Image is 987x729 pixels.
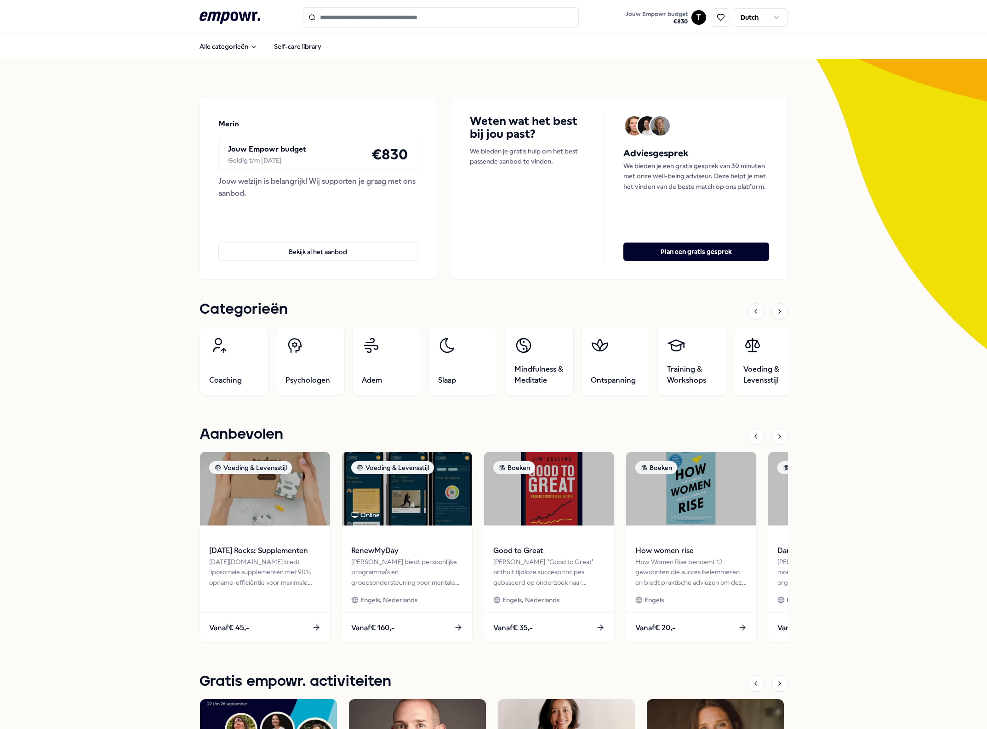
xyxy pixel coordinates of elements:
[200,452,331,643] a: package imageVoeding & Levensstijl[DATE] Rocks: Supplementen[DATE][DOMAIN_NAME] biedt liposomale ...
[626,452,757,643] a: package imageBoekenHow women riseHow Women Rise benoemt 12 gewoonten die succes belemmeren en bie...
[228,155,306,165] div: Geldig t/m [DATE]
[734,327,803,396] a: Voeding & Levensstijl
[371,143,408,166] h4: € 830
[787,595,806,605] span: Engels
[638,116,657,136] img: Avatar
[626,452,756,526] img: package image
[351,622,394,634] span: Vanaf € 160,-
[285,375,330,386] span: Psychologen
[650,116,670,136] img: Avatar
[484,452,614,526] img: package image
[200,298,288,321] h1: Categorieën
[209,557,321,588] div: [DATE][DOMAIN_NAME] biedt liposomale supplementen met 90% opname-efficiëntie voor maximale gezond...
[200,452,330,526] img: package image
[200,327,268,396] a: Coaching
[625,116,644,136] img: Avatar
[209,545,321,557] span: [DATE] Rocks: Supplementen
[351,545,463,557] span: RenewMyDay
[591,375,636,386] span: Ontspanning
[218,243,418,261] button: Bekijk al het aanbod
[200,423,283,446] h1: Aanbevolen
[514,364,564,386] span: Mindfulness & Meditatie
[218,118,239,130] p: Merin
[470,115,586,141] h4: Weten wat het best bij jou past?
[493,557,605,588] div: [PERSON_NAME]' 'Good to Great' onthult tijdloze succesprincipes gebaseerd op onderzoek naar bedri...
[209,461,292,474] div: Voeding & Levensstijl
[493,622,533,634] span: Vanaf € 35,-
[768,452,899,643] a: package imageBoekenDare to Lead[PERSON_NAME] leert ons hoe moedige leiderschapscultuur organisati...
[777,557,889,588] div: [PERSON_NAME] leert ons hoe moedige leiderschapscultuur organisaties kan veranderen.
[635,622,675,634] span: Vanaf € 20,-
[645,595,664,605] span: Engels
[581,327,650,396] a: Ontspanning
[624,9,690,27] button: Jouw Empowr budget€830
[768,452,898,526] img: package image
[351,461,434,474] div: Voeding & Levensstijl
[228,143,306,155] p: Jouw Empowr budget
[352,327,421,396] a: Adem
[635,545,747,557] span: How women rise
[777,622,817,634] span: Vanaf € 25,-
[209,622,249,634] span: Vanaf € 45,-
[351,557,463,588] div: [PERSON_NAME] biedt persoonlijke programma's en groepsondersteuning voor mentale veerkracht en vi...
[351,510,380,520] div: Online
[623,243,769,261] button: Plan een gratis gesprek
[362,375,382,386] span: Adem
[667,364,717,386] span: Training & Workshops
[777,545,889,557] span: Dare to Lead
[192,37,329,56] nav: Main
[438,375,456,386] span: Slaap
[505,327,574,396] a: Mindfulness & Meditatie
[360,595,417,605] span: Engels, Nederlands
[743,364,793,386] span: Voeding & Levensstijl
[635,461,677,474] div: Boeken
[626,11,688,18] span: Jouw Empowr budget
[691,10,706,25] button: T
[777,461,819,474] div: Boeken
[657,327,726,396] a: Training & Workshops
[493,545,605,557] span: Good to Great
[267,37,329,56] a: Self-care library
[623,146,769,161] h5: Adviesgesprek
[470,146,586,167] p: We bieden je gratis hulp om het best passende aanbod te vinden.
[502,595,559,605] span: Engels, Nederlands
[303,7,579,28] input: Search for products, categories or subcategories
[209,375,242,386] span: Coaching
[342,452,472,526] img: package image
[218,175,418,199] div: Jouw welzijn is belangrijk! Wij supporten je graag met ons aanbod.
[484,452,615,643] a: package imageBoekenGood to Great[PERSON_NAME]' 'Good to Great' onthult tijdloze succesprincipes g...
[428,327,497,396] a: Slaap
[276,327,345,396] a: Psychologen
[200,670,391,693] h1: Gratis empowr. activiteiten
[622,8,691,27] a: Jouw Empowr budget€830
[493,461,535,474] div: Boeken
[218,228,418,261] a: Bekijk al het aanbod
[623,161,769,192] p: We bieden je een gratis gesprek van 30 minuten met onze well-being adviseur. Deze helpt je met he...
[626,18,688,25] span: € 830
[635,557,747,588] div: How Women Rise benoemt 12 gewoonten die succes belemmeren en biedt praktische adviezen om deze te...
[342,452,473,643] a: package imageVoeding & LevensstijlOnlineRenewMyDay[PERSON_NAME] biedt persoonlijke programma's en...
[192,37,265,56] button: Alle categorieën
